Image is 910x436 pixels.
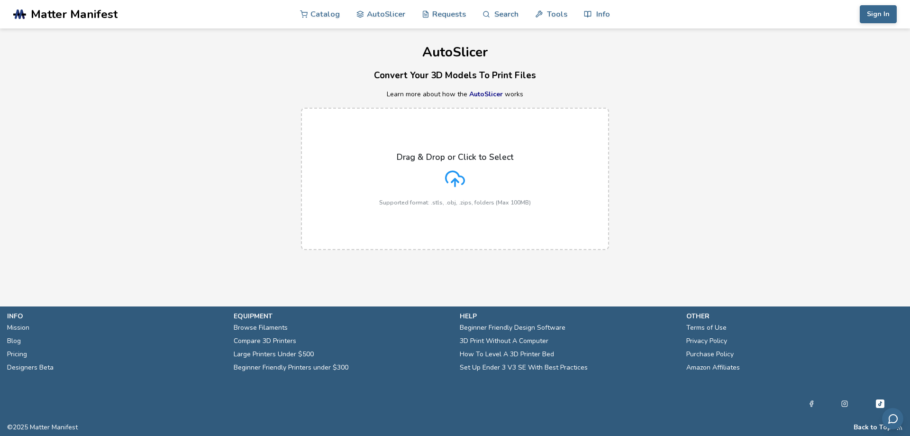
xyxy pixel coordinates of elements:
a: AutoSlicer [469,90,503,99]
p: Supported format: .stls, .obj, .zips, folders (Max 100MB) [379,199,531,206]
a: Browse Filaments [234,321,288,334]
button: Send feedback via email [882,408,903,429]
a: Terms of Use [686,321,727,334]
a: Large Printers Under $500 [234,348,314,361]
a: Instagram [841,398,848,409]
p: help [460,311,677,321]
a: Beginner Friendly Design Software [460,321,565,334]
a: Facebook [808,398,815,409]
p: Drag & Drop or Click to Select [397,152,513,162]
a: Set Up Ender 3 V3 SE With Best Practices [460,361,588,374]
a: Beginner Friendly Printers under $300 [234,361,348,374]
span: © 2025 Matter Manifest [7,424,78,431]
a: How To Level A 3D Printer Bed [460,348,554,361]
a: Tiktok [874,398,886,409]
a: Designers Beta [7,361,54,374]
p: equipment [234,311,451,321]
a: Blog [7,334,21,348]
a: Purchase Policy [686,348,734,361]
a: Compare 3D Printers [234,334,296,348]
a: Pricing [7,348,27,361]
a: Mission [7,321,29,334]
a: 3D Print Without A Computer [460,334,548,348]
p: other [686,311,903,321]
span: Matter Manifest [31,8,118,21]
button: Back to Top [854,424,892,431]
button: Sign In [860,5,897,23]
a: RSS Feed [896,424,903,431]
a: Privacy Policy [686,334,727,348]
a: Amazon Affiliates [686,361,740,374]
p: info [7,311,224,321]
